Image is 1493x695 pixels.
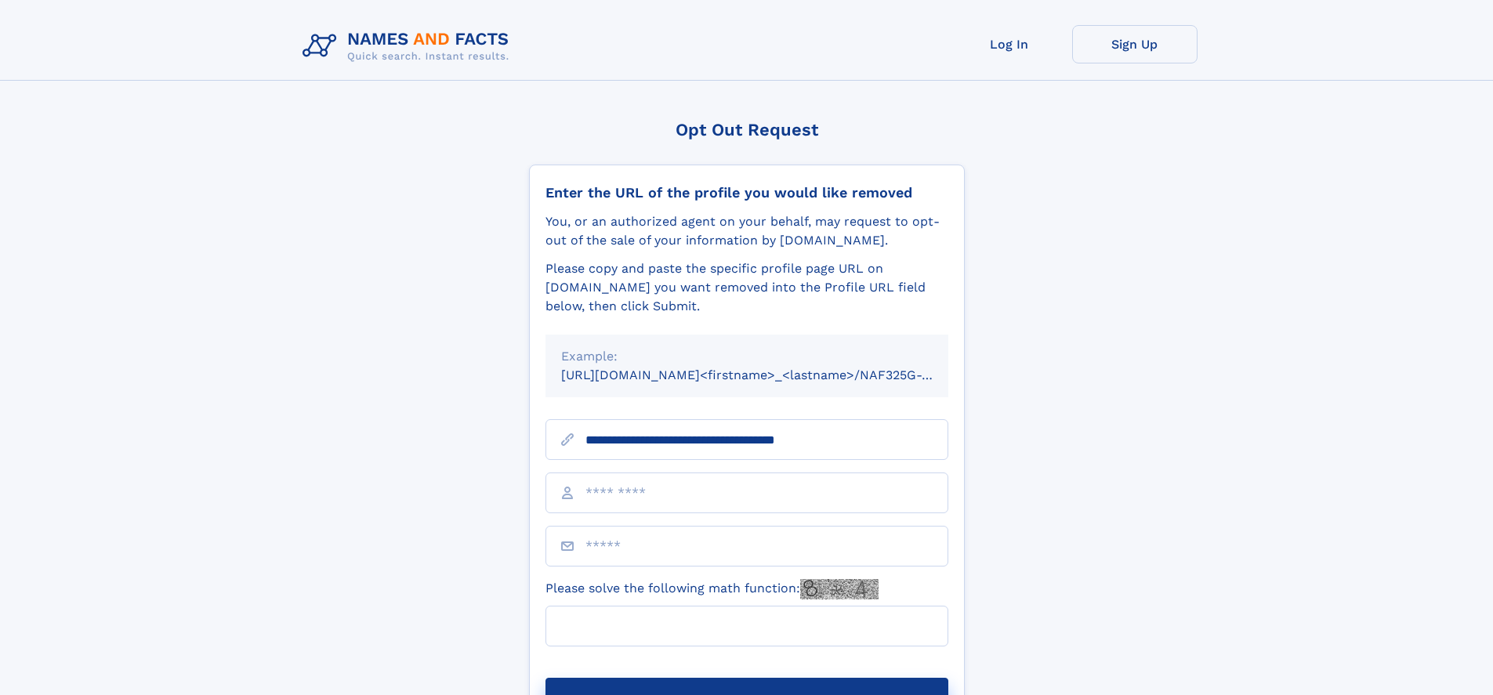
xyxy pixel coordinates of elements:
img: Logo Names and Facts [296,25,522,67]
div: Please copy and paste the specific profile page URL on [DOMAIN_NAME] you want removed into the Pr... [545,259,948,316]
a: Sign Up [1072,25,1198,63]
a: Log In [947,25,1072,63]
div: Opt Out Request [529,120,965,139]
small: [URL][DOMAIN_NAME]<firstname>_<lastname>/NAF325G-xxxxxxxx [561,367,978,382]
div: You, or an authorized agent on your behalf, may request to opt-out of the sale of your informatio... [545,212,948,250]
div: Example: [561,347,933,366]
label: Please solve the following math function: [545,579,879,599]
div: Enter the URL of the profile you would like removed [545,184,948,201]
